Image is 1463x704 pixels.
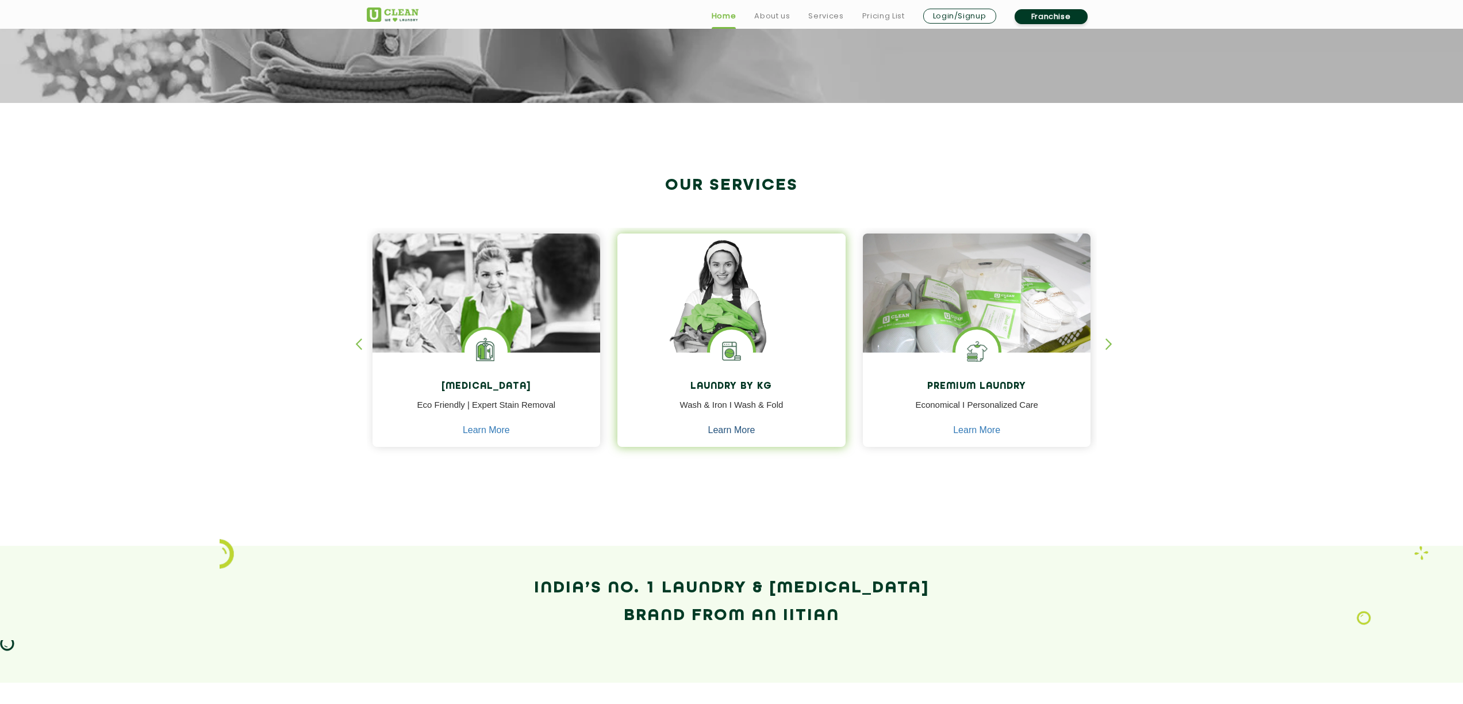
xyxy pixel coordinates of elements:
img: Laundry wash and iron [1414,546,1429,560]
img: Laundry Services near me [464,330,508,373]
a: Pricing List [862,9,905,23]
h4: Premium Laundry [871,381,1082,392]
a: Learn More [953,425,1000,435]
a: Services [808,9,843,23]
h4: Laundry by Kg [626,381,837,392]
img: icon_2.png [220,539,234,569]
h2: India’s No. 1 Laundry & [MEDICAL_DATA] Brand from an IITian [367,575,1097,630]
a: Learn More [708,425,755,435]
img: laundry washing machine [710,330,753,373]
a: Learn More [463,425,510,435]
img: laundry done shoes and clothes [863,234,1091,385]
p: Wash & Iron I Wash & Fold [626,399,837,424]
h2: Our Services [367,176,1097,195]
p: Eco Friendly | Expert Stain Removal [381,399,592,424]
p: Economical I Personalized Care [871,399,1082,424]
img: Laundry [1357,611,1371,626]
img: Shoes Cleaning [955,330,999,373]
a: Franchise [1015,9,1088,24]
a: Home [712,9,736,23]
img: UClean Laundry and Dry Cleaning [367,7,418,22]
img: Drycleaners near me [373,234,601,417]
img: a girl with laundry basket [617,234,846,385]
h4: [MEDICAL_DATA] [381,381,592,392]
a: About us [754,9,790,23]
a: Login/Signup [923,9,996,24]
